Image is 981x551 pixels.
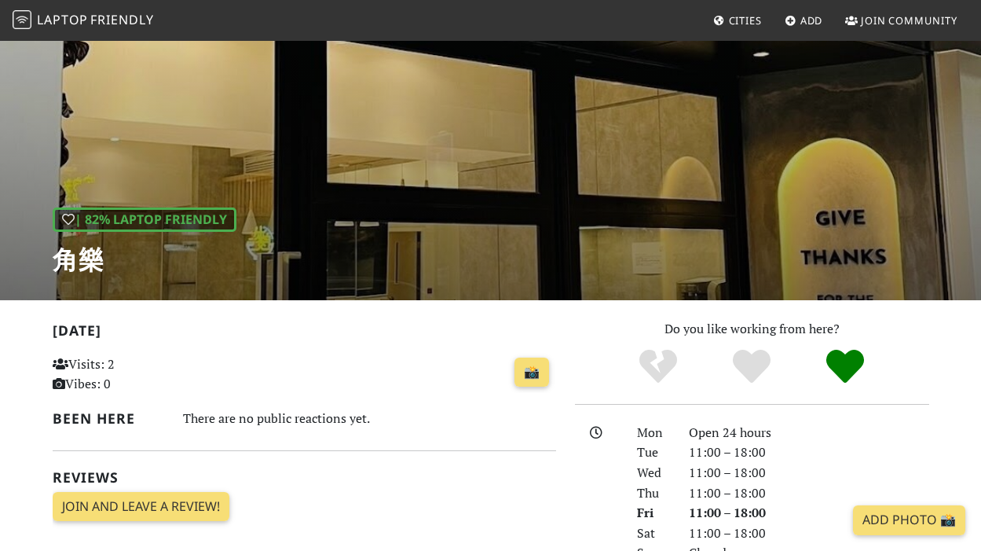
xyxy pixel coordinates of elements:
a: Cities [707,6,768,35]
div: Sat [628,523,679,544]
h1: 角樂 [53,244,236,274]
a: 📸 [514,358,549,388]
a: Join and leave a review! [53,492,229,522]
h2: Reviews [53,469,556,486]
div: Fri [628,503,679,523]
span: Join Community [861,13,957,28]
div: 11:00 – 18:00 [679,523,939,544]
span: Add [800,13,823,28]
div: 11:00 – 18:00 [679,503,939,523]
h2: [DATE] [53,322,556,345]
p: Visits: 2 Vibes: 0 [53,354,208,395]
div: There are no public reactions yet. [183,407,556,430]
div: 11:00 – 18:00 [679,463,939,483]
div: Open 24 hours [679,423,939,443]
div: 11:00 – 18:00 [679,483,939,504]
div: Wed [628,463,679,483]
div: | 82% Laptop Friendly [53,208,236,233]
span: Laptop [37,11,88,28]
div: Definitely! [798,347,891,387]
div: Thu [628,483,679,504]
span: Cities [729,13,762,28]
div: Yes [705,347,799,387]
img: LaptopFriendly [13,10,31,29]
a: Join Community [839,6,964,35]
div: 11:00 – 18:00 [679,443,939,463]
h2: Been here [53,410,164,427]
div: Mon [628,423,679,443]
p: Do you like working from here? [575,319,929,340]
a: Add [778,6,829,35]
div: Tue [628,443,679,463]
a: Add Photo 📸 [853,505,965,535]
a: LaptopFriendly LaptopFriendly [13,7,154,35]
div: No [612,347,705,387]
span: Friendly [90,11,153,28]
